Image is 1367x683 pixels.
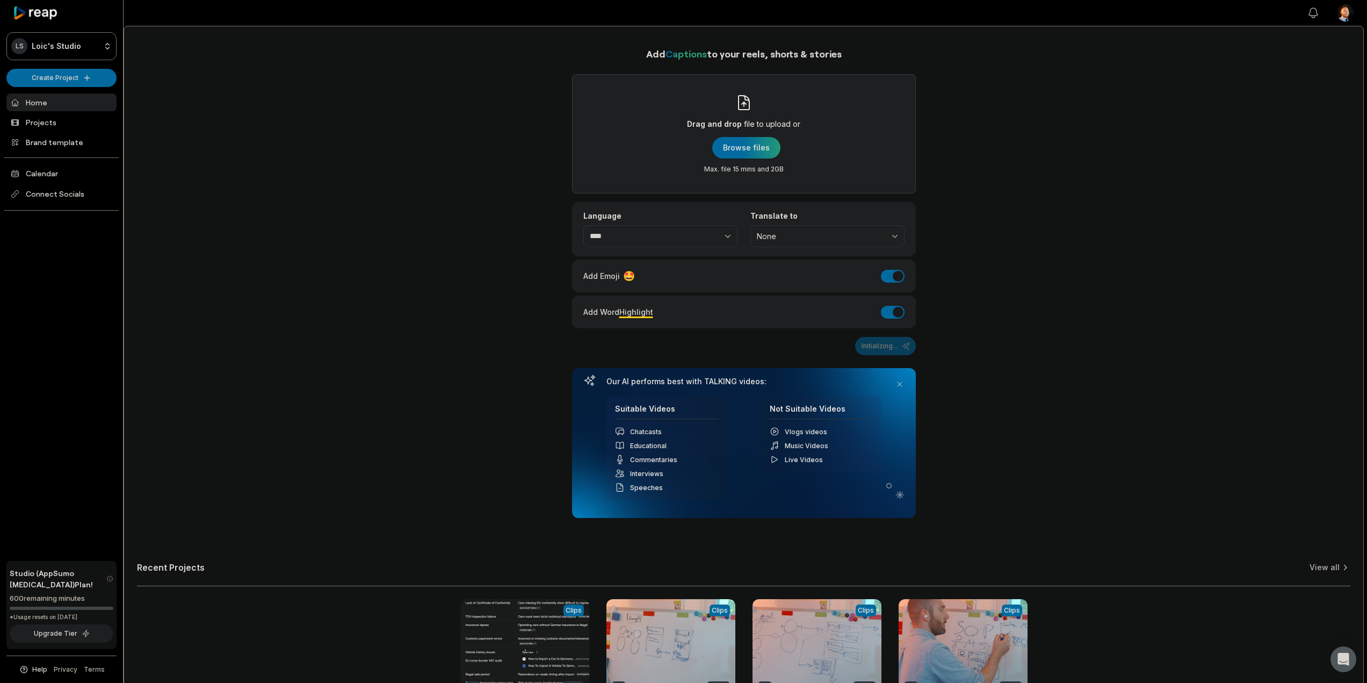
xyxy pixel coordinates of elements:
span: None [757,232,883,241]
span: Captions [666,48,707,60]
span: Educational [630,442,667,450]
button: Help [19,665,47,674]
span: Interviews [630,470,663,478]
div: Add Word [583,305,653,319]
span: 🤩 [623,269,635,283]
span: Studio (AppSumo [MEDICAL_DATA]) Plan! [10,567,106,590]
span: Help [32,665,47,674]
button: Upgrade Tier [10,624,113,643]
span: Add Emoji [583,270,620,282]
a: Privacy [54,665,77,674]
span: Speeches [630,484,663,492]
a: Calendar [6,164,117,182]
span: file to upload or [744,118,800,131]
p: Loic's Studio [32,41,81,51]
span: Connect Socials [6,184,117,204]
a: Projects [6,113,117,131]
span: Commentaries [630,456,677,464]
h4: Not Suitable Videos [770,404,873,420]
div: 600 remaining minutes [10,593,113,604]
span: Drag and drop [687,118,742,131]
span: Chatcasts [630,428,662,436]
h3: Our AI performs best with TALKING videos: [606,377,881,386]
span: Live Videos [785,456,823,464]
span: Music Videos [785,442,828,450]
a: View all [1310,562,1340,573]
a: Brand template [6,133,117,151]
span: Highlight [619,307,653,317]
button: Create Project [6,69,117,87]
button: None [750,225,905,248]
a: Terms [84,665,105,674]
div: *Usage resets on [DATE] [10,613,113,621]
h1: Add to your reels, shorts & stories [572,46,916,61]
div: Open Intercom Messenger [1330,646,1356,672]
span: Max. file 15 mins and 2GB [704,165,784,174]
div: LS [11,38,27,54]
span: Vlogs videos [785,428,827,436]
h2: Recent Projects [137,562,205,573]
a: Home [6,94,117,111]
button: Drag and dropfile to upload orMax. file 15 mins and 2GB [712,137,780,159]
label: Language [583,211,737,221]
h4: Suitable Videos [615,404,718,420]
label: Translate to [750,211,905,221]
